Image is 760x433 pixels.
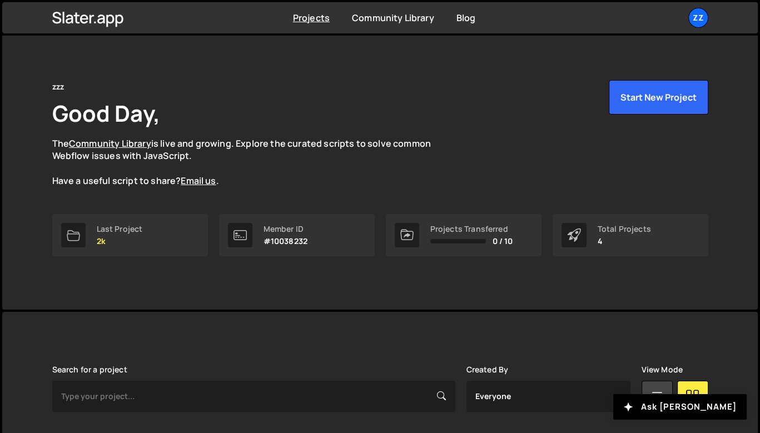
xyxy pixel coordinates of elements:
button: Start New Project [609,80,708,115]
a: Community Library [69,137,151,150]
a: Blog [456,12,476,24]
p: The is live and growing. Explore the curated scripts to solve common Webflow issues with JavaScri... [52,137,453,187]
span: 0 / 10 [493,237,513,246]
div: Member ID [264,225,307,233]
div: Last Project [97,225,143,233]
input: Type your project... [52,381,455,412]
p: 2k [97,237,143,246]
div: Total Projects [598,225,651,233]
a: Email us [181,175,216,187]
a: Last Project 2k [52,214,208,256]
a: Community Library [352,12,434,24]
p: 4 [598,237,651,246]
p: #10038232 [264,237,307,246]
a: Projects [293,12,330,24]
h1: Good Day, [52,98,160,128]
a: zz [688,8,708,28]
label: View Mode [642,365,683,374]
div: zzz [52,80,64,93]
div: Projects Transferred [430,225,513,233]
label: Created By [466,365,509,374]
label: Search for a project [52,365,127,374]
button: Ask [PERSON_NAME] [613,394,747,420]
